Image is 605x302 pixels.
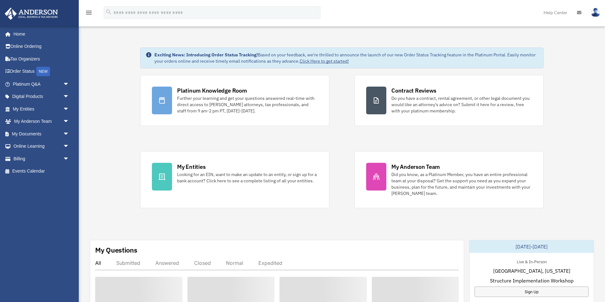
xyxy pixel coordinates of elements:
a: Platinum Knowledge Room Further your learning and get your questions answered real-time with dire... [140,75,329,126]
div: Expedited [258,260,282,266]
div: Live & In-Person [512,258,552,265]
a: Order StatusNEW [4,65,79,78]
span: [GEOGRAPHIC_DATA], [US_STATE] [493,267,570,275]
a: Online Learningarrow_drop_down [4,140,79,153]
a: My Anderson Teamarrow_drop_down [4,115,79,128]
div: Further your learning and get your questions answered real-time with direct access to [PERSON_NAM... [177,95,318,114]
a: Online Ordering [4,40,79,53]
div: My Questions [95,245,137,255]
a: My Anderson Team Did you know, as a Platinum Member, you have an entire professional team at your... [354,151,544,208]
a: Home [4,28,76,40]
div: Normal [226,260,243,266]
div: My Entities [177,163,205,171]
a: Events Calendar [4,165,79,178]
a: My Documentsarrow_drop_down [4,128,79,140]
strong: Exciting News: Introducing Order Status Tracking! [154,52,258,58]
div: Do you have a contract, rental agreement, or other legal document you would like an attorney's ad... [391,95,532,114]
a: Sign Up [475,287,589,297]
a: Digital Productsarrow_drop_down [4,90,79,103]
div: Submitted [116,260,140,266]
img: Anderson Advisors Platinum Portal [3,8,60,20]
a: Billingarrow_drop_down [4,152,79,165]
div: My Anderson Team [391,163,440,171]
span: arrow_drop_down [63,115,76,128]
i: search [105,9,112,15]
span: arrow_drop_down [63,128,76,140]
a: menu [85,11,93,16]
div: Closed [194,260,211,266]
a: My Entities Looking for an EIN, want to make an update to an entity, or sign up for a bank accoun... [140,151,329,208]
span: arrow_drop_down [63,103,76,116]
i: menu [85,9,93,16]
div: Answered [155,260,179,266]
div: Contract Reviews [391,87,436,94]
a: My Entitiesarrow_drop_down [4,103,79,115]
a: Contract Reviews Do you have a contract, rental agreement, or other legal document you would like... [354,75,544,126]
span: Structure Implementation Workshop [490,277,573,284]
span: arrow_drop_down [63,152,76,165]
a: Tax Organizers [4,53,79,65]
a: Platinum Q&Aarrow_drop_down [4,78,79,90]
div: Platinum Knowledge Room [177,87,247,94]
div: Did you know, as a Platinum Member, you have an entire professional team at your disposal? Get th... [391,171,532,197]
img: User Pic [591,8,600,17]
span: arrow_drop_down [63,90,76,103]
div: Looking for an EIN, want to make an update to an entity, or sign up for a bank account? Click her... [177,171,318,184]
div: All [95,260,101,266]
div: [DATE]-[DATE] [470,240,594,253]
a: Click Here to get started! [300,58,349,64]
div: NEW [36,67,50,76]
span: arrow_drop_down [63,140,76,153]
span: arrow_drop_down [63,78,76,91]
div: Based on your feedback, we're thrilled to announce the launch of our new Order Status Tracking fe... [154,52,538,64]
